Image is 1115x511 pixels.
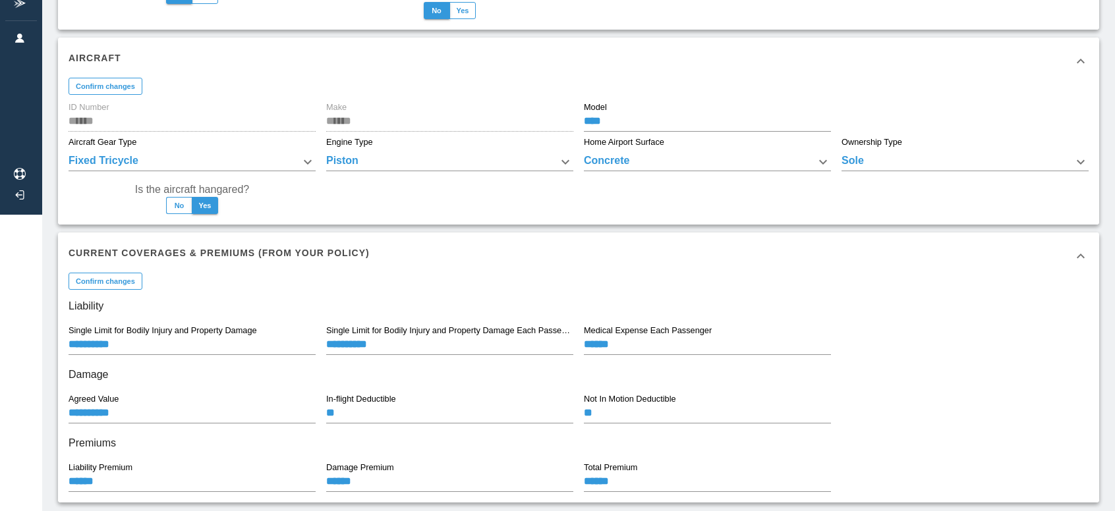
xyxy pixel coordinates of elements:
label: ID Number [69,101,109,113]
div: Aircraft [58,38,1099,85]
label: Medical Expense Each Passenger [584,325,712,336]
label: Make [326,101,347,113]
button: Confirm changes [69,273,142,290]
h6: Premiums [69,434,1089,452]
label: Damage Premium [326,462,394,473]
label: Home Airport Surface [584,136,664,148]
label: Aircraft Gear Type [69,136,136,148]
div: Concrete [584,153,831,171]
div: Fixed Tricycle [69,153,316,171]
button: Yes [449,2,476,19]
label: Single Limit for Bodily Injury and Property Damage [69,325,257,336]
label: Single Limit for Bodily Injury and Property Damage Each Passenger [326,325,573,336]
h6: Liability [69,297,1089,315]
label: Liability Premium [69,462,132,473]
label: Engine Type [326,136,373,148]
button: Yes [192,197,218,214]
h6: Damage [69,365,1089,384]
button: Confirm changes [69,78,142,95]
h6: Aircraft [69,51,121,65]
label: Total Premium [584,462,637,473]
div: Piston [326,153,573,171]
label: In-flight Deductible [326,393,396,405]
div: Current Coverages & Premiums (from your policy) [58,232,1099,280]
button: No [166,197,192,214]
div: Sole [842,153,1089,171]
label: Model [584,101,607,113]
label: Ownership Type [842,136,902,148]
h6: Current Coverages & Premiums (from your policy) [69,246,370,260]
label: Is the aircraft hangared? [135,182,249,197]
label: Not In Motion Deductible [584,393,676,405]
label: Agreed Value [69,393,119,405]
button: No [424,2,450,19]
